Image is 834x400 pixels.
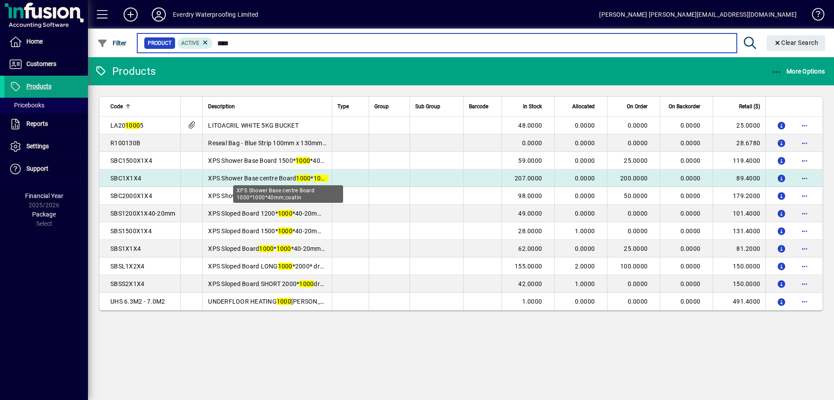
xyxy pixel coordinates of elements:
[713,257,765,275] td: 150.0000
[32,211,56,218] span: Package
[628,228,648,235] span: 0.0000
[628,280,648,287] span: 0.0000
[518,192,542,199] span: 98.0000
[95,35,129,51] button: Filter
[26,83,51,90] span: Products
[374,102,389,111] span: Group
[522,139,542,147] span: 0.0000
[680,192,701,199] span: 0.0000
[713,205,765,222] td: 101.4000
[4,136,88,158] a: Settings
[680,245,701,252] span: 0.0000
[415,102,440,111] span: Sub Group
[314,175,328,182] em: 1000
[117,7,145,22] button: Add
[110,102,123,111] span: Code
[110,139,140,147] span: R100130B
[4,158,88,180] a: Support
[299,280,314,287] em: 1000
[774,39,819,46] span: Clear Search
[110,122,143,129] span: LA20 5
[624,157,647,164] span: 25.0000
[277,298,291,305] em: 1000
[374,102,404,111] div: Group
[797,259,812,273] button: More options
[797,154,812,168] button: More options
[805,2,823,30] a: Knowledge Base
[628,139,648,147] span: 0.0000
[680,175,701,182] span: 0.0000
[680,139,701,147] span: 0.0000
[208,192,369,199] span: XPS Shower Base Board 2000* *40mm;coating thick
[767,35,826,51] button: Clear
[680,263,701,270] span: 0.0000
[628,122,648,129] span: 0.0000
[575,175,595,182] span: 0.0000
[208,175,368,182] span: XPS Shower Base centre Board * *40mm;coatin
[797,277,812,291] button: More options
[208,157,369,164] span: XPS Shower Base Board 1500* *40mm;coating thick
[713,117,765,134] td: 25.0000
[26,38,43,45] span: Home
[713,152,765,169] td: 119.4000
[680,122,701,129] span: 0.0000
[110,175,141,182] span: SBC1X1X4
[680,298,701,305] span: 0.0000
[208,139,380,147] span: Reseal Bag - Blue Strip 100mm x 130mm 100/Pack /Box
[575,157,595,164] span: 0.0000
[772,68,825,75] span: More Options
[208,102,326,111] div: Description
[797,171,812,185] button: More options
[337,102,349,111] span: Type
[627,102,647,111] span: On Order
[208,102,235,111] span: Description
[110,245,141,252] span: SBS1X1X4
[515,263,542,270] span: 155.0000
[469,102,496,111] div: Barcode
[620,263,647,270] span: 100.0000
[713,293,765,310] td: 491.4000
[518,228,542,235] span: 28.0000
[797,206,812,220] button: More options
[575,210,595,217] span: 0.0000
[518,245,542,252] span: 62.0000
[628,210,648,217] span: 0.0000
[713,187,765,205] td: 179.2000
[4,53,88,75] a: Customers
[110,228,152,235] span: SBS1500X1X4
[415,102,458,111] div: Sub Group
[572,102,595,111] span: Allocated
[713,134,765,152] td: 28.6780
[713,240,765,257] td: 81.2000
[575,263,595,270] span: 2.0000
[518,280,542,287] span: 42.0000
[680,210,701,217] span: 0.0000
[25,192,63,199] span: Financial Year
[95,64,156,78] div: Products
[713,169,765,187] td: 89.4000
[178,37,213,49] mat-chip: Activation Status: Active
[575,122,595,129] span: 0.0000
[337,102,363,111] div: Type
[797,294,812,308] button: More options
[148,39,172,48] span: Product
[518,157,542,164] span: 59.0000
[624,245,647,252] span: 25.0000
[110,157,152,164] span: SBC1500X1X4
[26,165,48,172] span: Support
[797,118,812,132] button: More options
[518,210,542,217] span: 49.0000
[575,280,595,287] span: 1.0000
[26,60,56,67] span: Customers
[208,210,368,217] span: XPS Sloped Board 1200* *40-20mm coating thickng
[125,122,140,129] em: 1000
[26,120,48,127] span: Reports
[110,298,165,305] span: UHS 6.3M2 - 7.0M2
[97,40,127,47] span: Filter
[277,245,291,252] em: 1000
[259,245,274,252] em: 1000
[469,102,488,111] span: Barcode
[515,175,542,182] span: 207.0000
[208,280,351,287] span: XPS Sloped Board SHORT 2000* drain 2 meter
[628,298,648,305] span: 0.0000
